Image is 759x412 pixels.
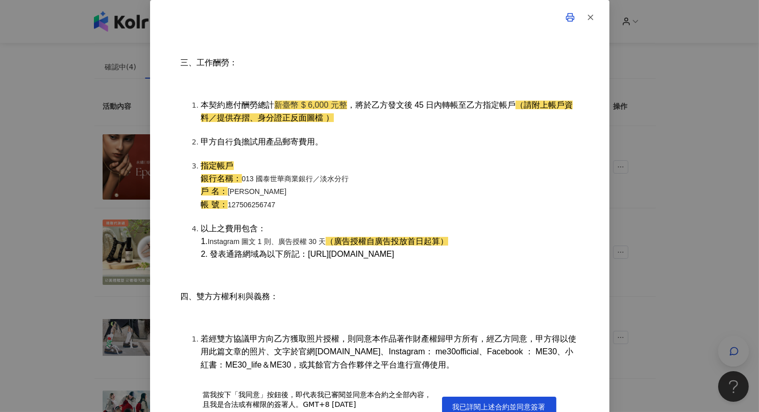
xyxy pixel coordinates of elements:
span: 指定帳戶 [201,161,234,170]
span: 四、雙⽅方權利利與義務： [181,292,279,301]
span: 銀行名稱： [201,174,242,183]
span: 若經雙方協議甲方向乙方獲取照片授權，則同意本作品著作財產權歸甲⽅所有，經乙方同意，甲方得以使用此篇文章的照片、文字於官網 [201,334,577,356]
span: 013 國泰世華商業銀行／淡水分行 [242,175,349,183]
span: 本契約應付酬勞總計 [201,101,275,109]
span: 新臺幣 $ 6,000 元整 [275,101,347,109]
span: 我已詳閱上述合約並同意簽署 [453,403,546,411]
span: 以上之費用包含： [201,224,266,233]
span: ，將於乙方發文後 45 日內轉帳至⼄⽅指定帳戶 [347,101,516,109]
span: 甲⽅自行負擔試用產品郵寄費用。 [201,137,324,146]
span: 帳 號： [201,200,228,209]
div: 當我按下「我同意」按鈕後，即代表我已審閱並同意本合約之全部內容，且我是合法或有權限的簽署人。 GMT+8 [DATE] [203,390,434,410]
span: 127506256747 [228,201,275,209]
span: （廣告授權自廣告投放首日起算） [326,237,448,246]
span: 2. 發表通路網域為以下所記：[URL][DOMAIN_NAME] [201,250,395,258]
span: [PERSON_NAME] [228,187,286,196]
span: 三、工作酬勞： [181,58,238,67]
span: 戶 名： [201,187,228,196]
a: [DOMAIN_NAME] [315,348,381,356]
span: 1. [201,237,208,246]
span: [DOMAIN_NAME] [315,347,381,356]
span: 、Instagram： me30official、Facebook ： ME30、小紅書：ME30_life＆ME30，或其餘官方合作夥伴之平台進行宣傳使用。 [201,347,574,369]
span: Instagram 圖文 1 則、廣告授權 30 天 [208,237,326,246]
span: （請附上帳戶資料／提供存摺、身分證正反面圖檔 ） [201,101,573,122]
